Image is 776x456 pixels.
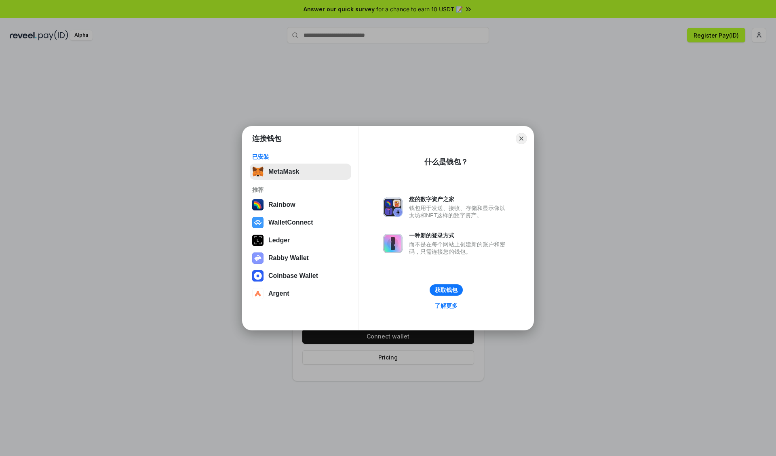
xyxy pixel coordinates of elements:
[252,252,264,264] img: svg+xml,%3Csvg%20xmlns%3D%22http%3A%2F%2Fwww.w3.org%2F2000%2Fsvg%22%20fill%3D%22none%22%20viewBox...
[268,290,289,297] div: Argent
[252,166,264,177] img: svg+xml,%3Csvg%20fill%3D%22none%22%20height%3D%2233%22%20viewBox%3D%220%200%2035%2033%22%20width%...
[268,237,290,244] div: Ledger
[268,168,299,175] div: MetaMask
[250,268,351,284] button: Coinbase Wallet
[252,235,264,246] img: svg+xml,%3Csvg%20xmlns%3D%22http%3A%2F%2Fwww.w3.org%2F2000%2Fsvg%22%20width%3D%2228%22%20height%3...
[250,286,351,302] button: Argent
[252,270,264,282] img: svg+xml,%3Csvg%20width%3D%2228%22%20height%3D%2228%22%20viewBox%3D%220%200%2028%2028%22%20fill%3D...
[409,241,509,255] div: 而不是在每个网站上创建新的账户和密码，只需连接您的钱包。
[409,195,509,203] div: 您的数字资产之家
[383,234,403,253] img: svg+xml,%3Csvg%20xmlns%3D%22http%3A%2F%2Fwww.w3.org%2F2000%2Fsvg%22%20fill%3D%22none%22%20viewBox...
[424,157,468,167] div: 什么是钱包？
[252,186,349,193] div: 推荐
[252,217,264,228] img: svg+xml,%3Csvg%20width%3D%2228%22%20height%3D%2228%22%20viewBox%3D%220%200%2028%2028%22%20fill%3D...
[430,300,462,311] a: 了解更多
[268,272,318,279] div: Coinbase Wallet
[250,250,351,266] button: Rabby Wallet
[383,198,403,217] img: svg+xml,%3Csvg%20xmlns%3D%22http%3A%2F%2Fwww.w3.org%2F2000%2Fsvg%22%20fill%3D%22none%22%20viewBox...
[252,134,281,143] h1: 连接钱包
[250,197,351,213] button: Rainbow
[409,204,509,219] div: 钱包用于发送、接收、存储和显示像以太坊和NFT这样的数字资产。
[252,153,349,160] div: 已安装
[250,214,351,231] button: WalletConnect
[268,219,313,226] div: WalletConnect
[268,201,295,208] div: Rainbow
[430,284,463,296] button: 获取钱包
[250,164,351,180] button: MetaMask
[250,232,351,248] button: Ledger
[516,133,527,144] button: Close
[268,254,309,262] div: Rabby Wallet
[435,302,458,309] div: 了解更多
[409,232,509,239] div: 一种新的登录方式
[435,286,458,294] div: 获取钱包
[252,199,264,210] img: svg+xml,%3Csvg%20width%3D%22120%22%20height%3D%22120%22%20viewBox%3D%220%200%20120%20120%22%20fil...
[252,288,264,299] img: svg+xml,%3Csvg%20width%3D%2228%22%20height%3D%2228%22%20viewBox%3D%220%200%2028%2028%22%20fill%3D...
